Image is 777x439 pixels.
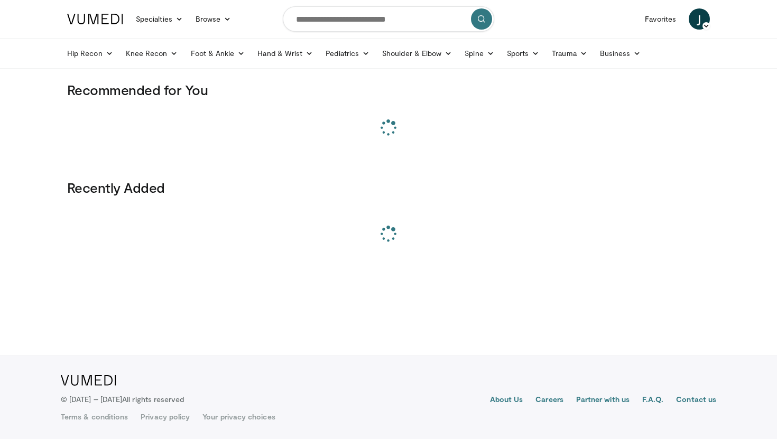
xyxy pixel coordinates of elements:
[458,43,500,64] a: Spine
[545,43,594,64] a: Trauma
[689,8,710,30] a: J
[594,43,647,64] a: Business
[141,412,190,422] a: Privacy policy
[202,412,275,422] a: Your privacy choices
[61,394,184,405] p: © [DATE] – [DATE]
[535,394,563,407] a: Careers
[676,394,716,407] a: Contact us
[642,394,663,407] a: F.A.Q.
[61,375,116,386] img: VuMedi Logo
[490,394,523,407] a: About Us
[61,412,128,422] a: Terms & conditions
[251,43,319,64] a: Hand & Wrist
[122,395,184,404] span: All rights reserved
[67,81,710,98] h3: Recommended for You
[576,394,630,407] a: Partner with us
[283,6,494,32] input: Search topics, interventions
[501,43,546,64] a: Sports
[119,43,184,64] a: Knee Recon
[319,43,376,64] a: Pediatrics
[189,8,238,30] a: Browse
[639,8,682,30] a: Favorites
[129,8,189,30] a: Specialties
[67,14,123,24] img: VuMedi Logo
[376,43,458,64] a: Shoulder & Elbow
[184,43,252,64] a: Foot & Ankle
[61,43,119,64] a: Hip Recon
[67,179,710,196] h3: Recently Added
